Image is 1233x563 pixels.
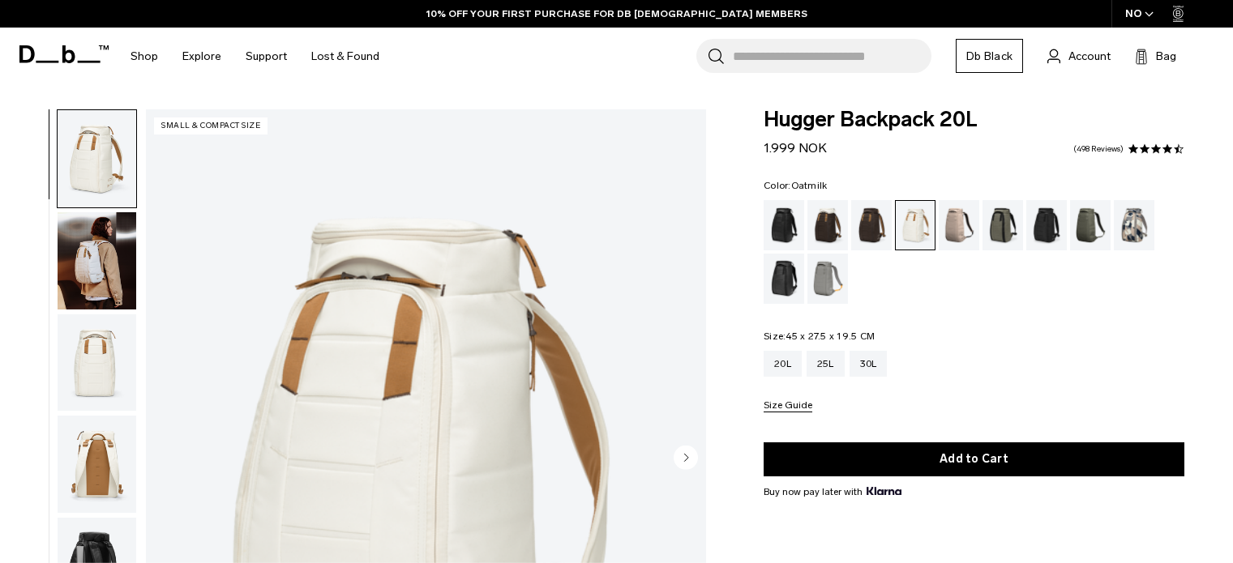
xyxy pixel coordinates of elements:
a: Cappuccino [807,200,848,250]
button: Bag [1135,46,1176,66]
img: {"height" => 20, "alt" => "Klarna"} [867,487,901,495]
a: Oatmilk [895,200,935,250]
nav: Main Navigation [118,28,392,85]
p: Small & Compact Size [154,117,268,134]
button: Next slide [674,445,698,472]
a: 10% OFF YOUR FIRST PURCHASE FOR DB [DEMOGRAPHIC_DATA] MEMBERS [426,6,807,21]
a: Black Out [764,200,804,250]
a: Support [246,28,287,85]
span: 1.999 NOK [764,140,827,156]
img: Hugger Backpack 20L Oatmilk [58,212,136,309]
img: Hugger Backpack 20L Oatmilk [58,110,136,207]
legend: Color: [764,181,827,190]
a: Fogbow Beige [939,200,979,250]
a: Moss Green [1070,200,1111,250]
a: Reflective Black [764,254,804,304]
button: Hugger Backpack 20L Oatmilk [57,313,137,412]
a: Sand Grey [807,254,848,304]
a: 25L [807,351,845,377]
a: Espresso [851,200,892,250]
a: Shop [131,28,158,85]
span: Bag [1156,48,1176,65]
legend: Size: [764,331,875,341]
a: Explore [182,28,221,85]
a: Charcoal Grey [1026,200,1067,250]
button: Hugger Backpack 20L Oatmilk [57,415,137,514]
a: Lost & Found [311,28,379,85]
span: Hugger Backpack 20L [764,109,1184,130]
img: Hugger Backpack 20L Oatmilk [58,314,136,412]
span: Oatmilk [791,180,828,191]
button: Hugger Backpack 20L Oatmilk [57,109,137,208]
a: 498 reviews [1073,145,1124,153]
button: Size Guide [764,400,812,412]
button: Add to Cart [764,442,1184,476]
span: Buy now pay later with [764,484,901,499]
a: Db Black [956,39,1023,73]
img: Hugger Backpack 20L Oatmilk [58,416,136,513]
span: 45 x 27.5 x 19.5 CM [786,331,875,342]
a: 20L [764,351,802,377]
a: 30L [850,351,888,377]
a: Forest Green [983,200,1023,250]
a: Account [1047,46,1111,66]
a: Line Cluster [1114,200,1154,250]
span: Account [1068,48,1111,65]
button: Hugger Backpack 20L Oatmilk [57,211,137,310]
